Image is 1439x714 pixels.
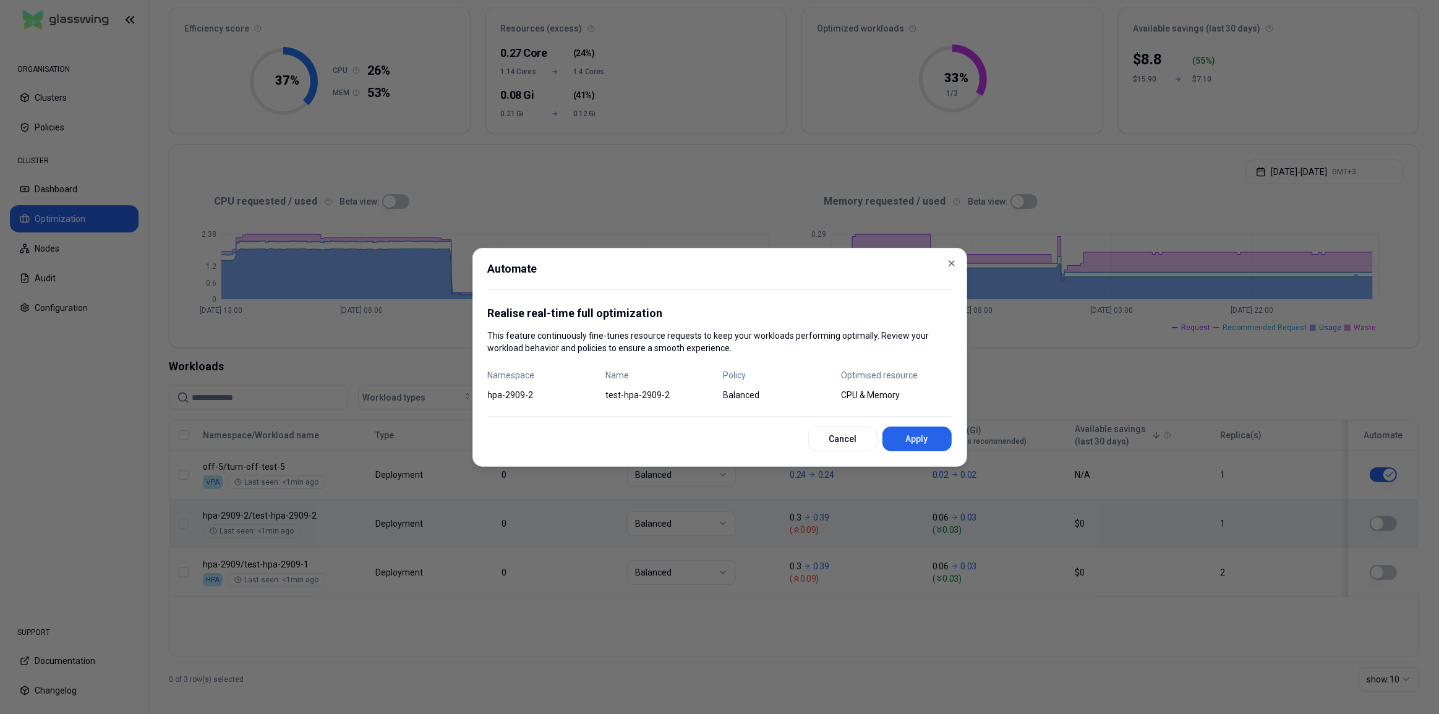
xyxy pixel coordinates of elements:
span: hpa-2909-2 [488,389,599,401]
h2: Automate [488,263,952,290]
span: Policy [724,369,834,381]
span: Optimised resource [841,369,952,381]
span: Namespace [488,369,599,381]
span: test-hpa-2909-2 [605,389,716,401]
div: This feature continuously fine-tunes resource requests to keep your workloads performing optimall... [488,305,952,354]
span: Balanced [724,389,834,401]
span: Name [605,369,716,381]
span: CPU & Memory [841,389,952,401]
p: Realise real-time full optimization [488,305,952,322]
button: Apply [882,427,952,451]
button: Cancel [808,427,877,451]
